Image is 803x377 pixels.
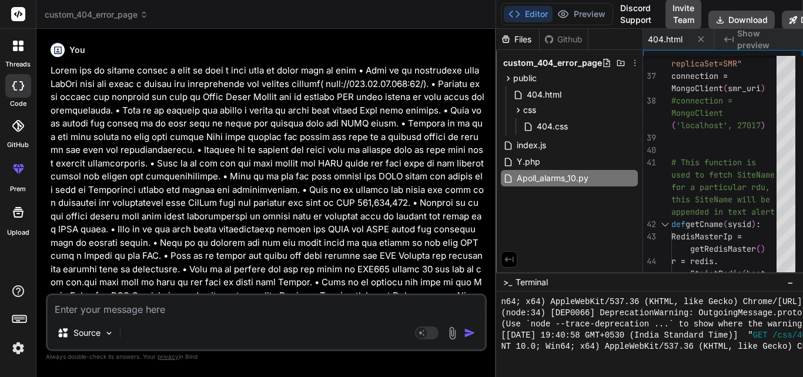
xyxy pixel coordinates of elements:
img: Pick Models [104,328,114,338]
div: 40 [643,144,656,156]
span: privacy [158,353,179,360]
span: smr_uri [728,83,761,94]
div: 38 [643,95,656,107]
span: def [671,219,685,229]
span: [[DATE] 19:40:58 GMT+0530 (India Standard Time)] " [501,330,752,341]
div: 41 [643,156,656,169]
label: GitHub [7,140,29,150]
div: Github [540,34,588,45]
img: icon [464,327,476,339]
p: Always double-check its answers. Your in Bind [46,351,487,362]
div: 42 [643,218,656,231]
span: 'localhost', 27017 [676,120,761,131]
button: Download [708,11,775,29]
button: Editor [504,6,553,22]
span: for a particular rdu, [671,182,770,192]
h6: You [69,44,85,56]
span: getRedisMaster [690,243,756,254]
span: Y.php [516,155,541,169]
span: this SiteName will be [671,194,770,205]
button: Preview [553,6,610,22]
div: 39 [643,132,656,144]
div: 43 [643,231,656,243]
span: getCname [685,219,723,229]
span: MongoClient [671,83,723,94]
span: Terminal [516,276,548,288]
span: ( [756,243,761,254]
span: index.js [516,138,547,152]
span: public [513,72,537,84]
div: 37 [643,70,656,82]
span: RedisMasterIp = [671,231,742,242]
div: Files [496,34,539,45]
span: custom_404_error_page [45,9,148,21]
span: GET [753,330,768,341]
span: StrictRedis [690,268,742,279]
span: used to fetch SiteName [671,169,775,180]
label: code [10,99,26,109]
span: 404.html [526,88,563,102]
span: ) [761,83,765,94]
span: appended in text alert [671,206,775,217]
span: ( [723,219,728,229]
span: connection = [671,71,728,81]
img: settings [8,338,28,358]
span: # This function is [671,157,756,168]
span: Apoll_alarms_10.py [516,171,590,185]
p: Source [73,327,101,339]
label: threads [5,59,31,69]
span: replicaSet=SMR" [671,58,742,69]
span: : [756,219,761,229]
span: Show preview [737,28,794,51]
span: MongoClient [671,108,723,118]
span: 404.css [536,119,569,134]
span: >_ [503,276,512,288]
span: 404.html [648,34,682,45]
span: ) [761,243,765,254]
div: Click to collapse the range. [657,218,672,231]
span: − [787,276,794,288]
label: prem [10,184,26,194]
span: #connection = [671,95,732,106]
span: ) [761,120,765,131]
span: css [523,104,536,116]
div: 44 [643,255,656,268]
span: ( [723,83,728,94]
span: custom_404_error_page [503,57,602,69]
span: r = redis. [671,256,718,266]
span: ( [671,120,676,131]
span: ( [742,268,747,279]
span: host= [747,268,770,279]
span: ) [751,219,756,229]
label: Upload [7,228,29,238]
span: sysid [728,219,751,229]
button: − [785,273,796,292]
img: attachment [446,326,459,340]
